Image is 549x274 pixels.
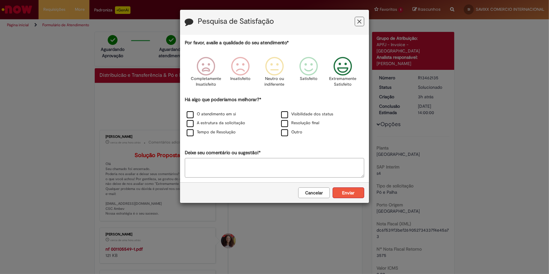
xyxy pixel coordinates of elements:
div: Neutro ou indiferente [258,52,291,95]
label: Outro [281,129,302,135]
button: Cancelar [298,187,330,198]
div: Insatisfeito [224,52,256,95]
label: Visibilidade dos status [281,111,333,117]
p: Extremamente Satisfeito [329,76,356,88]
p: Insatisfeito [230,76,250,82]
label: O atendimento em si [187,111,236,117]
div: Satisfeito [293,52,325,95]
div: Completamente Insatisfeito [190,52,222,95]
label: Resolução final [281,120,319,126]
label: Tempo de Resolução [187,129,236,135]
button: Enviar [333,187,364,198]
label: Pesquisa de Satisfação [198,17,274,26]
p: Completamente Insatisfeito [191,76,221,88]
div: Extremamente Satisfeito [327,52,359,95]
div: Há algo que poderíamos melhorar?* [185,96,364,137]
label: Por favor, avalie a qualidade do seu atendimento* [185,40,289,46]
label: A estrutura da solicitação [187,120,245,126]
p: Satisfeito [300,76,317,82]
p: Neutro ou indiferente [263,76,286,88]
label: Deixe seu comentário ou sugestão!* [185,149,261,156]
